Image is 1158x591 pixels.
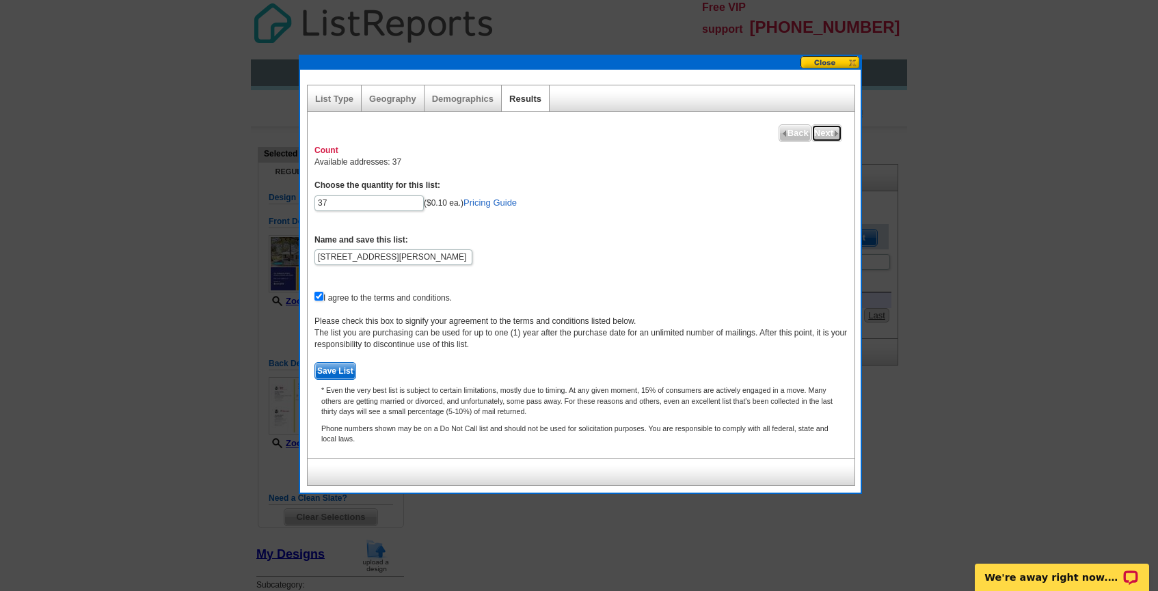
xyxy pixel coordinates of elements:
img: button-prev-arrow-gray.png [781,130,787,137]
p: * Even the very best list is subject to certain limitations, mostly due to timing. At any given m... [314,385,848,417]
a: List Type [315,94,353,104]
a: Geography [369,94,416,104]
form: ($0.10 ea.) I agree to the terms and conditions. [314,180,848,380]
div: Please check this box to signify your agreement to the terms and conditions listed below. The lis... [314,316,848,351]
iframe: LiveChat chat widget [966,548,1158,591]
span: Save List [315,363,355,379]
label: Choose the quantity for this list: [314,180,440,191]
p: Phone numbers shown may be on a Do Not Call list and should not be used for solicitation purposes... [314,424,848,444]
strong: Count [314,146,338,155]
a: Results [509,94,541,104]
a: Next [811,124,842,142]
div: Available addresses: 37 [308,138,854,458]
span: Next [812,125,841,141]
a: Back [779,124,811,142]
img: button-next-arrow-gray.png [833,130,839,137]
label: Name and save this list: [314,234,408,246]
span: Back [779,125,811,141]
button: Save List [314,362,356,380]
a: Pricing Guide [463,197,517,208]
a: Demographics [432,94,494,104]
